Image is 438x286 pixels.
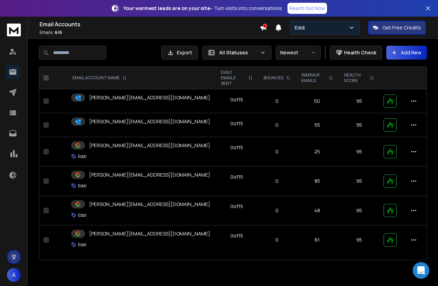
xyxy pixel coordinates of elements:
[40,20,260,28] h1: Email Accounts
[230,96,243,103] div: 0 of 15
[262,178,292,185] p: 0
[230,120,243,127] div: 0 of 15
[383,24,421,31] p: Get Free Credits
[221,70,246,86] p: DAILY EMAILS SENT
[287,3,327,14] a: Reach Out Now
[296,167,338,196] td: 85
[55,29,62,35] span: 6 / 6
[262,148,292,155] p: 0
[276,46,321,60] button: Newest
[89,171,210,178] p: [PERSON_NAME][EMAIL_ADDRESS][DOMAIN_NAME]
[262,207,292,214] p: 0
[78,242,86,248] p: Eddi
[262,98,292,105] p: 0
[338,225,379,255] td: 95
[123,5,282,12] p: – Turn visits into conversations
[344,72,367,83] p: HEALTH SCORE
[301,72,326,83] p: WARMUP EMAILS
[89,118,210,125] p: [PERSON_NAME][EMAIL_ADDRESS][DOMAIN_NAME]
[230,232,243,239] div: 0 of 15
[296,113,338,137] td: 55
[264,75,283,81] p: BOUNCES
[338,196,379,225] td: 95
[295,24,308,31] p: Eddi
[386,46,427,60] button: Add New
[230,203,243,210] div: 0 of 15
[368,21,426,35] button: Get Free Credits
[230,173,243,180] div: 0 of 15
[89,142,210,149] p: [PERSON_NAME][EMAIL_ADDRESS][DOMAIN_NAME]
[338,137,379,167] td: 95
[40,30,260,35] p: Emails :
[290,5,325,12] p: Reach Out Now
[296,196,338,225] td: 48
[219,49,257,56] p: All Statuses
[262,122,292,128] p: 0
[296,225,338,255] td: 61
[344,49,376,56] p: Health Check
[413,262,429,279] div: Open Intercom Messenger
[78,154,86,159] p: Eddi
[262,236,292,243] p: 0
[338,89,379,113] td: 95
[7,268,21,282] button: A
[330,46,382,60] button: Health Check
[230,144,243,151] div: 0 of 15
[78,183,86,189] p: Eddi
[7,24,21,36] img: logo
[72,75,127,81] div: EMAIL ACCOUNT NAME
[89,230,210,237] p: [PERSON_NAME][EMAIL_ADDRESS][DOMAIN_NAME]
[123,5,210,11] strong: Your warmest leads are on your site
[296,137,338,167] td: 25
[161,46,198,60] button: Export
[89,94,210,101] p: [PERSON_NAME][EMAIL_ADDRESS][DOMAIN_NAME]
[296,89,338,113] td: 50
[78,213,86,218] p: Eddi
[338,113,379,137] td: 95
[338,167,379,196] td: 95
[89,201,210,208] p: [PERSON_NAME][EMAIL_ADDRESS][DOMAIN_NAME]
